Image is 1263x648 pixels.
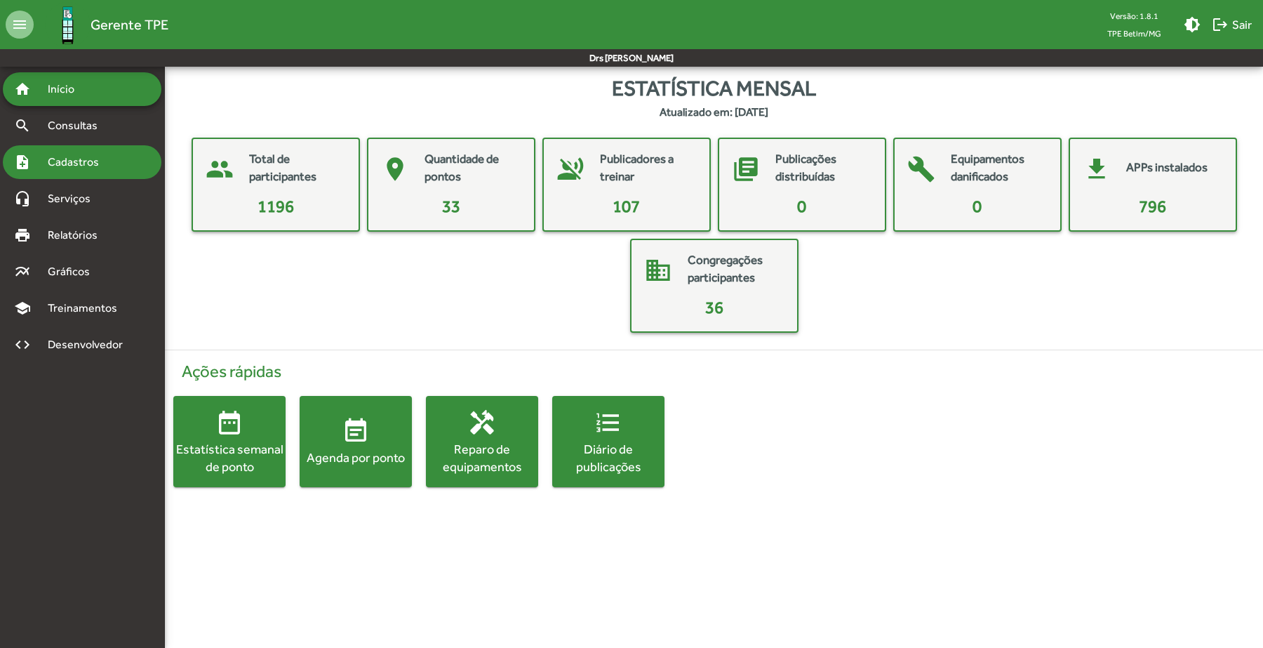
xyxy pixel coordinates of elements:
span: Estatística mensal [612,72,816,104]
mat-icon: multiline_chart [14,263,31,280]
span: Gerente TPE [91,13,168,36]
span: 796 [1139,197,1166,216]
mat-card-title: Total de participantes [249,150,345,186]
span: Sair [1212,12,1252,37]
mat-card-title: Publicadores a treinar [600,150,695,186]
span: Gráficos [39,263,109,280]
span: 0 [797,197,806,216]
span: Treinamentos [39,300,134,317]
span: 0 [973,197,982,216]
span: Relatórios [39,227,116,244]
mat-icon: home [14,81,31,98]
strong: Atualizado em: [DATE] [660,104,768,121]
mat-icon: format_list_numbered [594,408,622,436]
mat-icon: search [14,117,31,134]
mat-icon: build [900,148,942,190]
span: Desenvolvedor [39,336,139,353]
mat-icon: menu [6,11,34,39]
div: Estatística semanal de ponto [173,439,286,475]
mat-icon: date_range [215,408,243,436]
mat-icon: logout [1212,16,1229,33]
mat-icon: headset_mic [14,190,31,207]
mat-card-title: Publicações distribuídas [775,150,871,186]
span: Serviços [39,190,109,207]
div: Versão: 1.8.1 [1096,7,1172,25]
button: Sair [1206,12,1257,37]
span: Consultas [39,117,116,134]
mat-card-title: APPs instalados [1126,159,1208,177]
span: Início [39,81,95,98]
button: Agenda por ponto [300,396,412,487]
mat-icon: handyman [468,408,496,436]
span: 1196 [258,197,294,216]
mat-icon: print [14,227,31,244]
span: 107 [613,197,640,216]
a: Gerente TPE [34,2,168,48]
mat-icon: domain [637,249,679,291]
mat-icon: brightness_medium [1184,16,1201,33]
mat-icon: code [14,336,31,353]
button: Reparo de equipamentos [426,396,538,487]
span: 33 [442,197,460,216]
button: Estatística semanal de ponto [173,396,286,487]
div: Diário de publicações [552,439,664,475]
mat-icon: people [199,148,241,190]
mat-icon: voice_over_off [549,148,592,190]
mat-icon: school [14,300,31,317]
mat-card-title: Equipamentos danificados [951,150,1046,186]
img: Logo [45,2,91,48]
mat-icon: place [374,148,416,190]
mat-icon: event_note [342,417,370,445]
div: Agenda por ponto [300,449,412,466]
div: Reparo de equipamentos [426,439,538,475]
button: Diário de publicações [552,396,664,487]
span: TPE Betim/MG [1096,25,1172,42]
span: Cadastros [39,154,117,171]
mat-card-title: Quantidade de pontos [425,150,520,186]
mat-card-title: Congregações participantes [688,251,783,287]
mat-icon: note_add [14,154,31,171]
span: 36 [705,298,723,317]
mat-icon: library_books [725,148,767,190]
h4: Ações rápidas [173,362,1255,382]
mat-icon: get_app [1076,148,1118,190]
